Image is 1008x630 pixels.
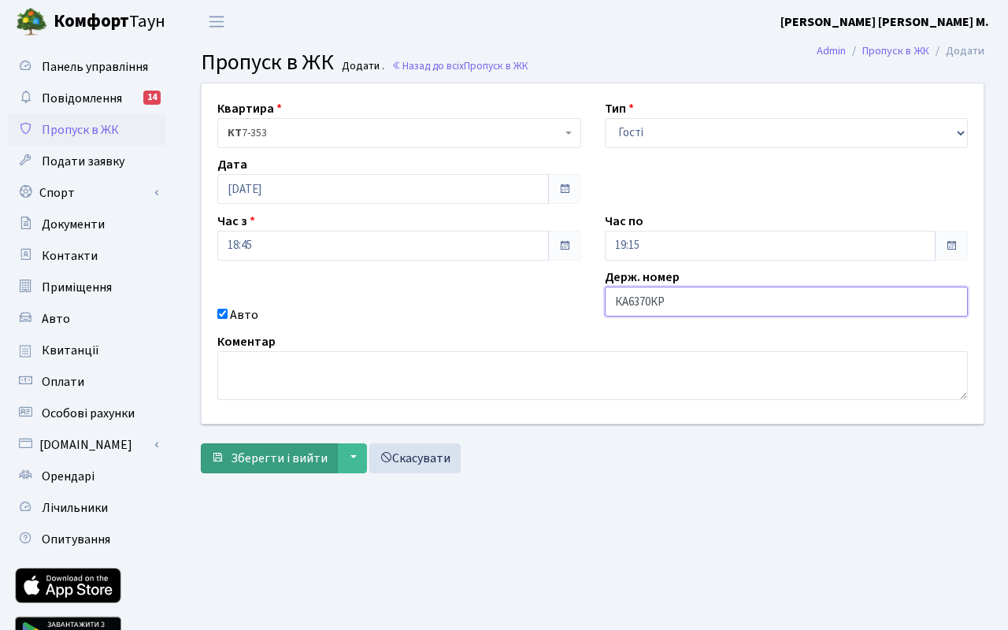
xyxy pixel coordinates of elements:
label: Квартира [217,99,282,118]
a: Приміщення [8,272,165,303]
label: Тип [605,99,634,118]
b: КТ [228,125,242,141]
img: logo.png [16,6,47,38]
li: Додати [929,43,984,60]
label: Держ. номер [605,268,680,287]
span: Опитування [42,531,110,548]
a: Назад до всіхПропуск в ЖК [391,58,528,73]
span: Лічильники [42,499,108,517]
b: Комфорт [54,9,129,34]
span: Документи [42,216,105,233]
small: Додати . [339,60,384,73]
span: Пропуск в ЖК [464,58,528,73]
a: Спорт [8,177,165,209]
a: Скасувати [369,443,461,473]
a: Документи [8,209,165,240]
span: Приміщення [42,279,112,296]
span: Особові рахунки [42,405,135,422]
a: Подати заявку [8,146,165,177]
span: Панель управління [42,58,148,76]
a: Admin [817,43,846,59]
nav: breadcrumb [793,35,1008,68]
label: Дата [217,155,247,174]
a: Особові рахунки [8,398,165,429]
a: Орендарі [8,461,165,492]
a: Повідомлення14 [8,83,165,114]
a: Лічильники [8,492,165,524]
span: Пропуск в ЖК [42,121,119,139]
span: Контакти [42,247,98,265]
a: [DOMAIN_NAME] [8,429,165,461]
span: Оплати [42,373,84,391]
a: Квитанції [8,335,165,366]
a: Пропуск в ЖК [862,43,929,59]
label: Час по [605,212,643,231]
label: Коментар [217,332,276,351]
span: Пропуск в ЖК [201,46,334,78]
span: Авто [42,310,70,328]
span: Повідомлення [42,90,122,107]
input: AA0001AA [605,287,969,317]
span: Зберегти і вийти [231,450,328,467]
a: Пропуск в ЖК [8,114,165,146]
span: <b>КТ</b>&nbsp;&nbsp;&nbsp;&nbsp;7-353 [228,125,561,141]
span: Квитанції [42,342,99,359]
button: Переключити навігацію [197,9,236,35]
a: Контакти [8,240,165,272]
a: Оплати [8,366,165,398]
a: Авто [8,303,165,335]
a: [PERSON_NAME] [PERSON_NAME] М. [780,13,989,31]
label: Авто [230,306,258,324]
label: Час з [217,212,255,231]
span: <b>КТ</b>&nbsp;&nbsp;&nbsp;&nbsp;7-353 [217,118,581,148]
span: Таун [54,9,165,35]
span: Подати заявку [42,153,124,170]
span: Орендарі [42,468,94,485]
a: Опитування [8,524,165,555]
a: Панель управління [8,51,165,83]
button: Зберегти і вийти [201,443,338,473]
div: 14 [143,91,161,105]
